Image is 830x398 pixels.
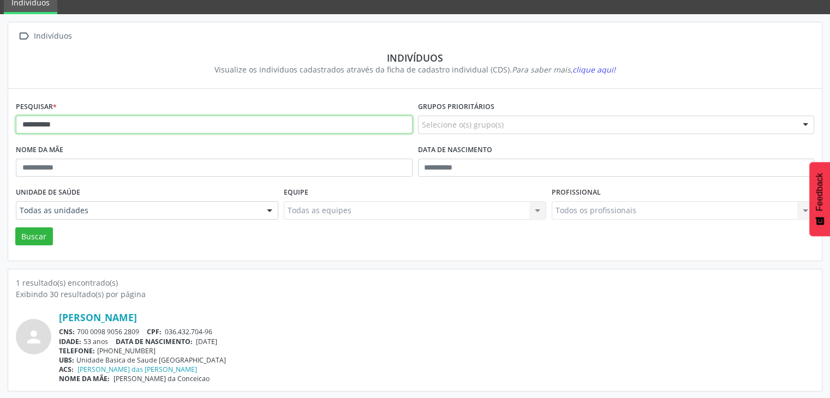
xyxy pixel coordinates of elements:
[16,28,32,44] i: 
[418,99,494,116] label: Grupos prioritários
[284,184,308,201] label: Equipe
[815,173,825,211] span: Feedback
[116,337,193,346] span: DATA DE NASCIMENTO:
[59,337,814,346] div: 53 anos
[16,184,80,201] label: Unidade de saúde
[20,205,256,216] span: Todas as unidades
[59,346,814,355] div: [PHONE_NUMBER]
[23,52,807,64] div: Indivíduos
[422,119,504,130] span: Selecione o(s) grupo(s)
[59,327,75,336] span: CNS:
[59,327,814,336] div: 700 0098 9056 2809
[552,184,601,201] label: Profissional
[418,142,492,159] label: Data de nascimento
[77,365,197,374] a: [PERSON_NAME] das [PERSON_NAME]
[196,337,217,346] span: [DATE]
[572,64,616,75] span: clique aqui!
[16,142,63,159] label: Nome da mãe
[59,374,110,383] span: NOME DA MÃE:
[16,99,57,116] label: Pesquisar
[16,28,74,44] a:  Indivíduos
[23,64,807,75] div: Visualize os indivíduos cadastrados através da ficha de cadastro individual (CDS).
[24,327,44,347] i: person
[512,64,616,75] i: Para saber mais,
[59,365,74,374] span: ACS:
[59,355,74,365] span: UBS:
[59,337,81,346] span: IDADE:
[15,227,53,246] button: Buscar
[165,327,212,336] span: 036.432.704-96
[809,162,830,236] button: Feedback - Mostrar pesquisa
[32,28,74,44] div: Indivíduos
[16,288,814,300] div: Exibindo 30 resultado(s) por página
[147,327,162,336] span: CPF:
[59,355,814,365] div: Unidade Basica de Saude [GEOGRAPHIC_DATA]
[114,374,210,383] span: [PERSON_NAME] da Conceicao
[16,277,814,288] div: 1 resultado(s) encontrado(s)
[59,311,137,323] a: [PERSON_NAME]
[59,346,95,355] span: TELEFONE:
